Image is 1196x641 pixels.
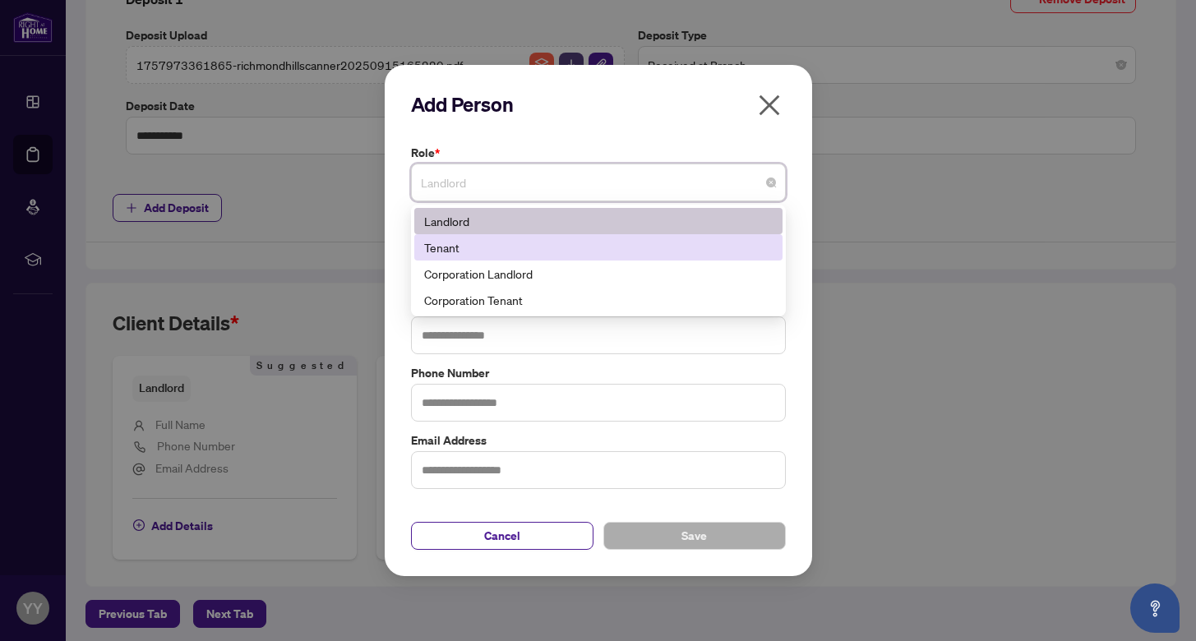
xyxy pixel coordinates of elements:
span: close-circle [766,178,776,187]
div: Corporation Tenant [414,287,783,313]
div: Corporation Landlord [414,261,783,287]
label: Role [411,144,786,162]
div: Corporation Tenant [424,291,773,309]
div: Tenant [414,234,783,261]
label: Email Address [411,431,786,450]
label: Phone Number [411,364,786,382]
span: Cancel [484,523,520,549]
h2: Add Person [411,91,786,118]
span: close [756,92,783,118]
div: Landlord [414,208,783,234]
button: Save [603,522,786,550]
div: Corporation Landlord [424,265,773,283]
span: Landlord [421,167,776,198]
div: Tenant [424,238,773,256]
button: Open asap [1130,583,1180,633]
button: Cancel [411,522,593,550]
div: Landlord [424,212,773,230]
